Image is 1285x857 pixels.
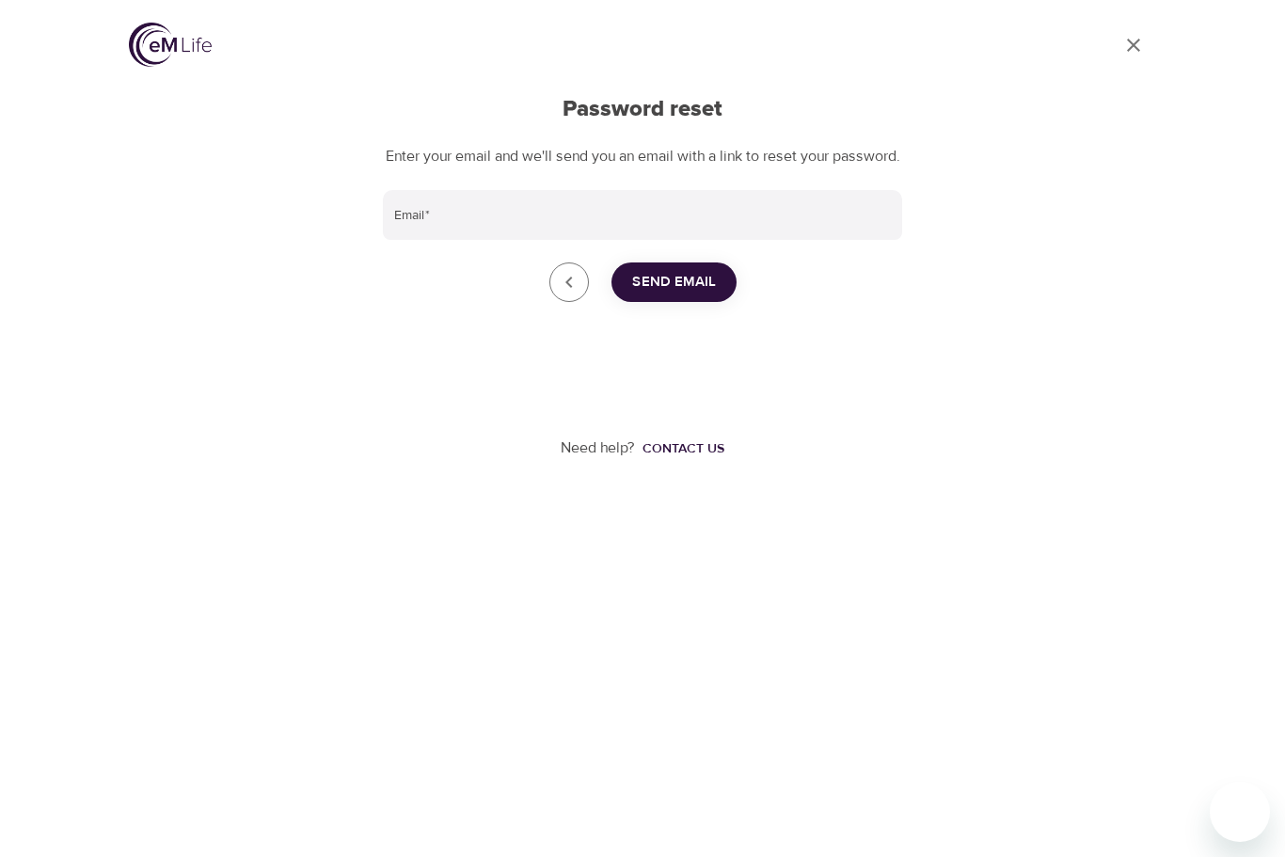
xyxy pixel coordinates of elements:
a: Contact us [635,439,724,458]
a: close [549,262,589,302]
p: Need help? [561,437,635,459]
p: Enter your email and we'll send you an email with a link to reset your password. [383,146,902,167]
iframe: Button to launch messaging window [1210,782,1270,842]
a: close [1111,23,1156,68]
button: Send Email [611,262,737,302]
span: Send Email [632,270,716,294]
div: Contact us [642,439,724,458]
h2: Password reset [383,96,902,123]
img: logo [129,23,212,67]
